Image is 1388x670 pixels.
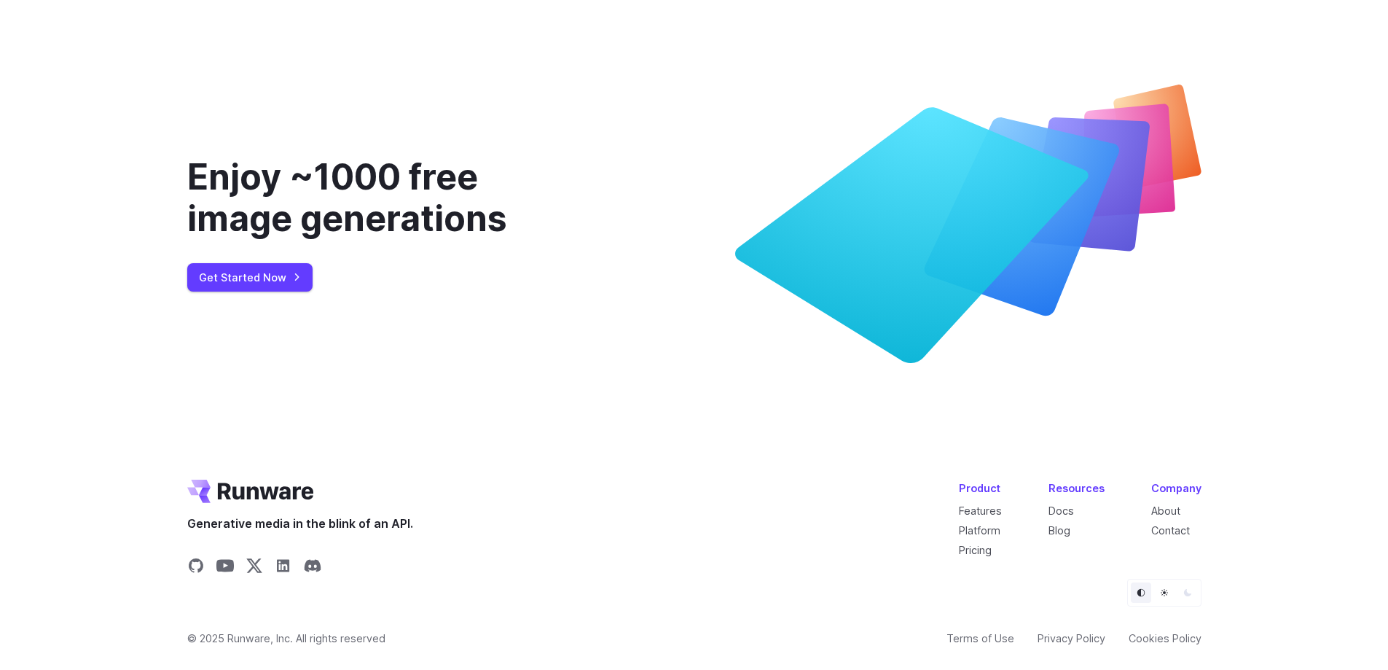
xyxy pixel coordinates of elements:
div: Company [1151,480,1201,496]
a: Docs [1048,505,1074,517]
div: Enjoy ~1000 free image generations [187,156,584,240]
div: Resources [1048,480,1105,496]
a: Blog [1048,524,1070,537]
div: Product [959,480,1002,496]
a: Platform [959,524,1000,537]
span: Generative media in the blink of an API. [187,515,413,534]
button: Default [1131,583,1151,603]
a: Get Started Now [187,263,313,292]
a: Go to / [187,480,314,503]
ul: Theme selector [1127,579,1201,607]
a: Contact [1151,524,1190,537]
a: Pricing [959,544,992,556]
a: Cookies Policy [1129,630,1201,647]
a: Share on Discord [304,557,321,579]
button: Dark [1177,583,1198,603]
a: Share on X [246,557,263,579]
a: Features [959,505,1002,517]
a: About [1151,505,1180,517]
a: Share on YouTube [216,557,234,579]
a: Privacy Policy [1038,630,1105,647]
span: © 2025 Runware, Inc. All rights reserved [187,630,385,647]
a: Share on LinkedIn [275,557,292,579]
a: Share on GitHub [187,557,205,579]
a: Terms of Use [946,630,1014,647]
button: Light [1154,583,1175,603]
